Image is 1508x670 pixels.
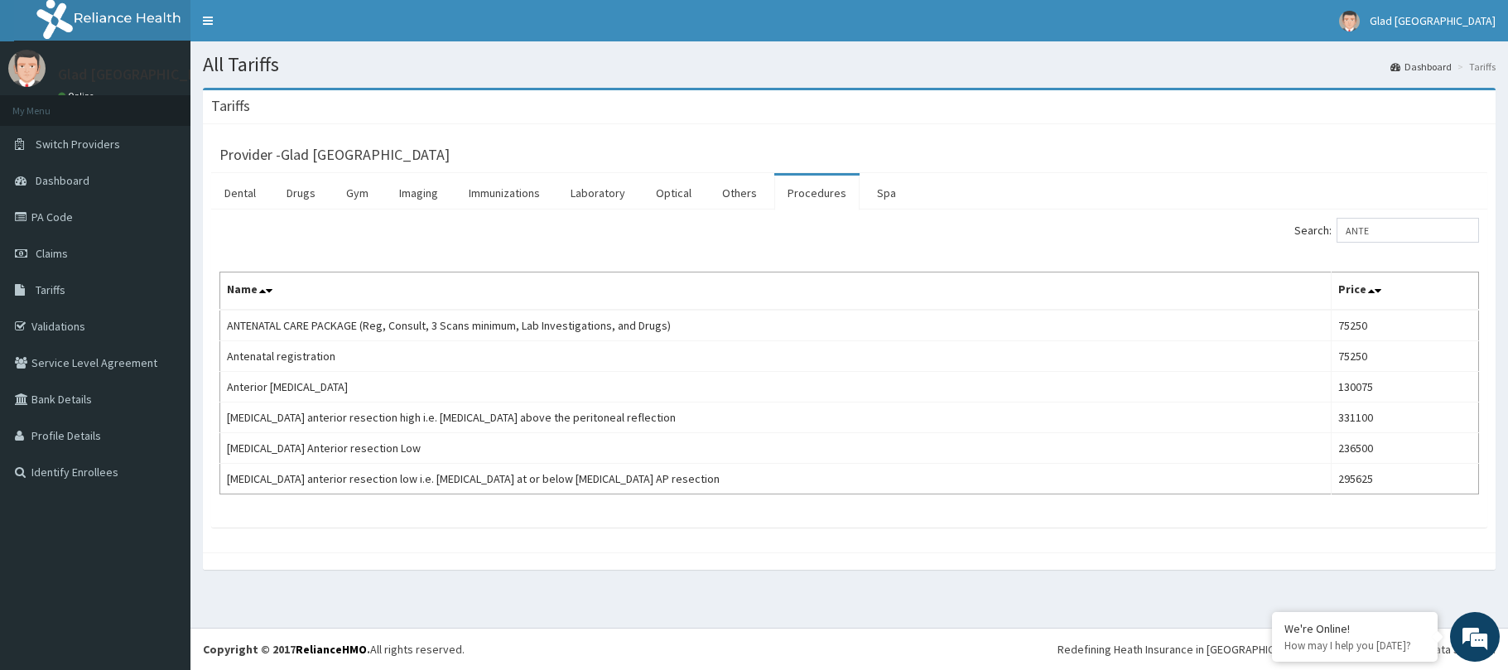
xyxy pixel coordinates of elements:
[203,54,1496,75] h1: All Tariffs
[1332,372,1479,402] td: 130075
[1390,60,1452,74] a: Dashboard
[190,628,1508,670] footer: All rights reserved.
[36,137,120,152] span: Switch Providers
[273,176,329,210] a: Drugs
[1337,218,1479,243] input: Search:
[1058,641,1496,658] div: Redefining Heath Insurance in [GEOGRAPHIC_DATA] using Telemedicine and Data Science!
[220,433,1332,464] td: [MEDICAL_DATA] Anterior resection Low
[220,341,1332,372] td: Antenatal registration
[220,372,1332,402] td: Anterior [MEDICAL_DATA]
[386,176,451,210] a: Imaging
[1332,310,1479,341] td: 75250
[709,176,770,210] a: Others
[58,90,98,102] a: Online
[1284,621,1425,636] div: We're Online!
[643,176,705,210] a: Optical
[219,147,450,162] h3: Provider - Glad [GEOGRAPHIC_DATA]
[1370,13,1496,28] span: Glad [GEOGRAPHIC_DATA]
[1332,464,1479,494] td: 295625
[333,176,382,210] a: Gym
[1332,272,1479,311] th: Price
[220,402,1332,433] td: [MEDICAL_DATA] anterior resection high i.e. [MEDICAL_DATA] above the peritoneal reflection
[1339,11,1360,31] img: User Image
[36,173,89,188] span: Dashboard
[557,176,638,210] a: Laboratory
[1332,433,1479,464] td: 236500
[220,310,1332,341] td: ANTENATAL CARE PACKAGE (Reg, Consult, 3 Scans minimum, Lab Investigations, and Drugs)
[36,282,65,297] span: Tariffs
[220,272,1332,311] th: Name
[455,176,553,210] a: Immunizations
[1294,218,1479,243] label: Search:
[211,99,250,113] h3: Tariffs
[1332,402,1479,433] td: 331100
[864,176,909,210] a: Spa
[1453,60,1496,74] li: Tariffs
[1284,639,1425,653] p: How may I help you today?
[1332,341,1479,372] td: 75250
[774,176,860,210] a: Procedures
[8,50,46,87] img: User Image
[58,67,227,82] p: Glad [GEOGRAPHIC_DATA]
[203,642,370,657] strong: Copyright © 2017 .
[220,464,1332,494] td: [MEDICAL_DATA] anterior resection low i.e. [MEDICAL_DATA] at or below [MEDICAL_DATA] AP resection
[211,176,269,210] a: Dental
[36,246,68,261] span: Claims
[296,642,367,657] a: RelianceHMO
